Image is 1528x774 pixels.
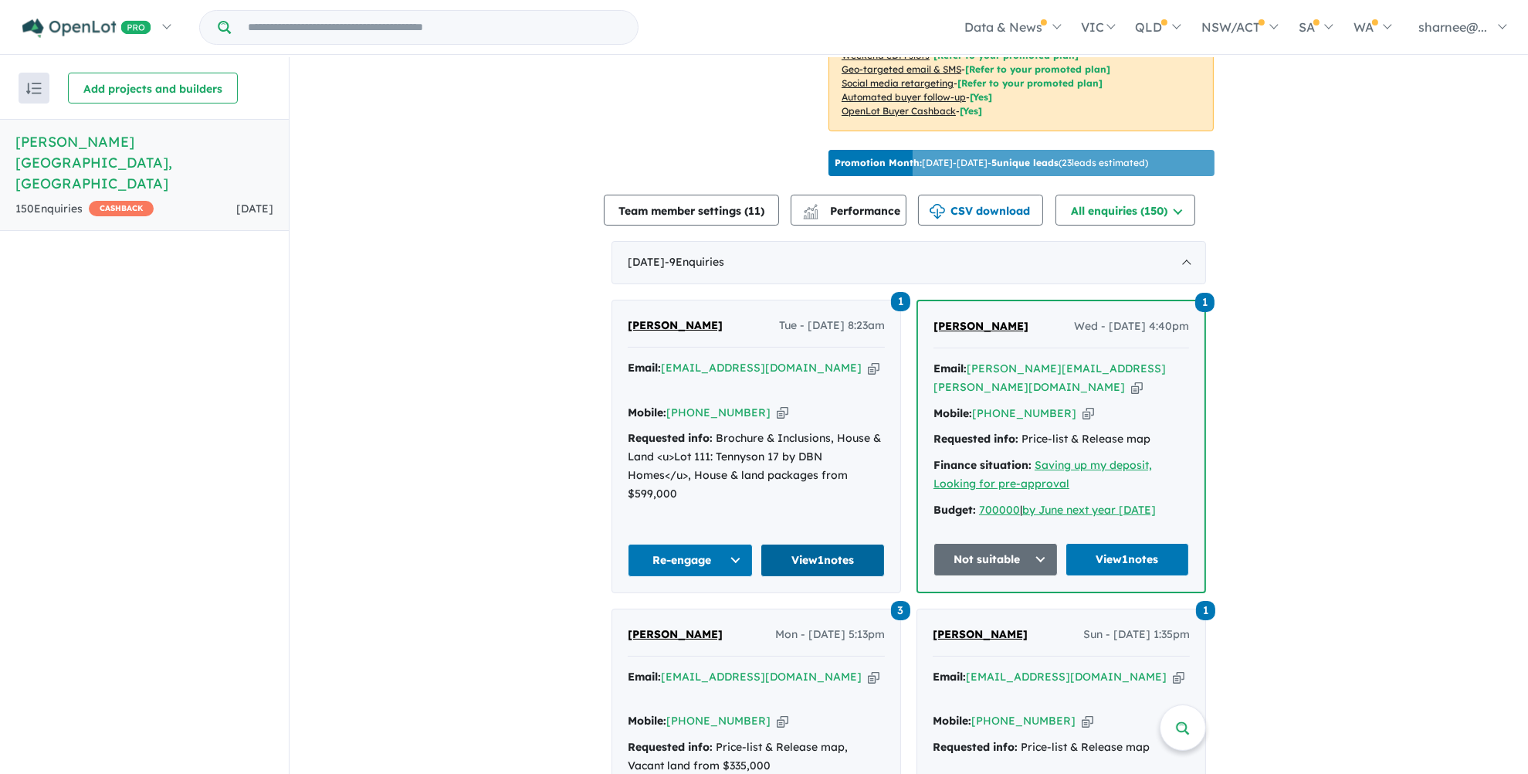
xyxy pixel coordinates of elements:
p: [DATE] - [DATE] - ( 23 leads estimated) [835,156,1148,170]
button: Team member settings (11) [604,195,779,226]
div: Brochure & Inclusions, House & Land <u>Lot 111: Tennyson 17 by DBN Homes</u>, House & land packag... [628,429,885,503]
a: Saving up my deposit, Looking for pre-approval [933,458,1152,491]
span: Performance [805,204,900,218]
button: Copy [777,405,788,421]
button: Copy [777,713,788,729]
span: CASHBACK [89,201,154,216]
strong: Email: [628,361,661,375]
a: [EMAIL_ADDRESS][DOMAIN_NAME] [661,361,862,375]
div: | [933,501,1189,520]
span: [Refer to your promoted plan] [965,63,1110,75]
a: 700000 [979,503,1020,517]
strong: Email: [933,362,967,375]
a: [PHONE_NUMBER] [972,406,1076,420]
button: Copy [868,669,879,685]
button: Copy [868,360,879,376]
span: [Yes] [960,105,982,117]
span: 1 [891,292,910,311]
strong: Mobile: [628,714,666,728]
a: [EMAIL_ADDRESS][DOMAIN_NAME] [966,670,1167,684]
strong: Mobile: [628,406,666,419]
a: [PERSON_NAME][EMAIL_ADDRESS][PERSON_NAME][DOMAIN_NAME] [933,362,1166,394]
button: Copy [1082,406,1094,422]
a: [PERSON_NAME] [933,317,1028,336]
img: download icon [930,204,945,219]
u: Social media retargeting [842,77,954,89]
button: Copy [1131,379,1143,395]
strong: Budget: [933,503,976,517]
b: 5 unique leads [991,157,1059,168]
strong: Mobile: [933,714,971,728]
a: View1notes [761,544,886,577]
span: [PERSON_NAME] [628,318,723,332]
button: Performance [791,195,906,226]
u: Geo-targeted email & SMS [842,63,961,75]
button: Not suitable [933,543,1058,576]
span: 3 [891,601,910,620]
a: [PHONE_NUMBER] [971,714,1076,728]
span: - 9 Enquir ies [665,255,724,269]
button: All enquiries (150) [1055,195,1195,226]
b: Promotion Month: [835,157,922,168]
input: Try estate name, suburb, builder or developer [234,11,635,44]
strong: Mobile: [933,406,972,420]
img: bar-chart.svg [803,209,818,219]
a: 1 [1196,599,1215,620]
a: 3 [891,599,910,620]
a: by June next year [DATE] [1022,503,1156,517]
a: [PERSON_NAME] [628,626,723,644]
img: sort.svg [26,83,42,94]
strong: Requested info: [628,431,713,445]
div: Price-list & Release map [933,738,1190,757]
span: [DATE] [236,202,273,216]
a: [PHONE_NUMBER] [666,406,771,419]
span: [PERSON_NAME] [933,627,1028,641]
span: Wed - [DATE] 4:40pm [1074,317,1189,336]
strong: Email: [933,670,966,684]
div: [DATE] [612,241,1206,284]
span: [Yes] [970,91,992,103]
span: Mon - [DATE] 5:13pm [775,626,885,644]
img: line-chart.svg [804,204,818,212]
span: [PERSON_NAME] [933,319,1028,333]
button: CSV download [918,195,1043,226]
button: Re-engage [628,544,753,577]
a: View1notes [1066,543,1190,576]
a: 1 [1195,291,1215,312]
span: [PERSON_NAME] [628,627,723,641]
u: Automated buyer follow-up [842,91,966,103]
button: Add projects and builders [68,73,238,104]
a: [EMAIL_ADDRESS][DOMAIN_NAME] [661,670,862,684]
div: Price-list & Release map [933,430,1189,449]
strong: Email: [628,670,661,684]
h5: [PERSON_NAME][GEOGRAPHIC_DATA] , [GEOGRAPHIC_DATA] [15,131,273,194]
img: Openlot PRO Logo White [22,19,151,38]
div: 150 Enquir ies [15,200,154,219]
strong: Requested info: [933,432,1018,446]
a: 1 [891,290,910,311]
a: [PHONE_NUMBER] [666,714,771,728]
button: Copy [1173,669,1184,685]
span: 1 [1196,601,1215,620]
strong: Requested info: [628,740,713,754]
span: 1 [1195,293,1215,312]
span: Tue - [DATE] 8:23am [779,317,885,335]
a: [PERSON_NAME] [933,626,1028,644]
strong: Requested info: [933,740,1018,754]
a: [PERSON_NAME] [628,317,723,335]
span: 11 [748,204,761,218]
u: OpenLot Buyer Cashback [842,105,956,117]
span: sharnee@... [1418,19,1487,35]
button: Copy [1082,713,1093,729]
span: [Refer to your promoted plan] [957,77,1103,89]
span: Sun - [DATE] 1:35pm [1083,626,1190,644]
strong: Finance situation: [933,458,1032,472]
